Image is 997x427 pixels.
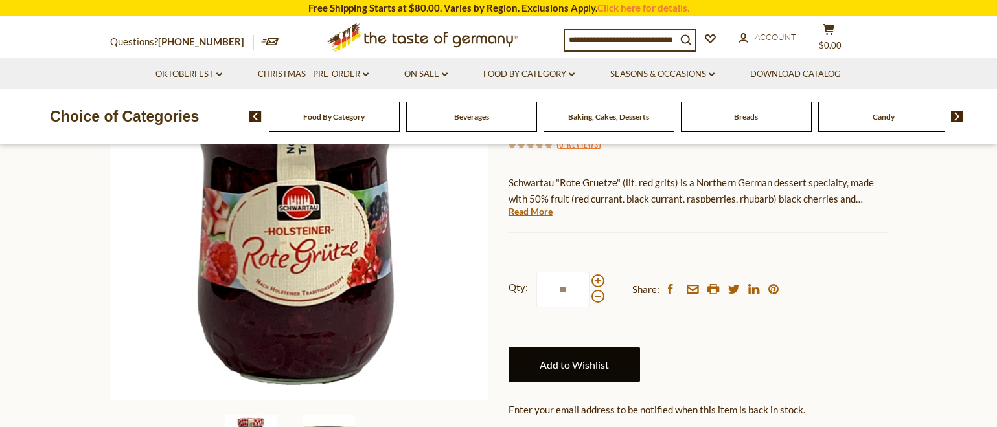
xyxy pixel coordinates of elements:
[739,30,796,45] a: Account
[509,279,528,296] strong: Qty:
[536,272,590,307] input: Qty:
[303,112,365,122] a: Food By Category
[509,175,888,207] p: Schwartau "Rote Gruetze" (lit. red grits) is a Northern German dessert specialty, made with 50% f...
[556,137,601,150] span: ( )
[258,67,369,82] a: Christmas - PRE-ORDER
[597,2,689,14] a: Click here for details.
[454,112,489,122] a: Beverages
[610,67,715,82] a: Seasons & Occasions
[509,205,553,218] a: Read More
[734,112,758,122] a: Breads
[483,67,575,82] a: Food By Category
[810,23,849,56] button: $0.00
[632,281,659,298] span: Share:
[568,112,649,122] a: Baking, Cakes, Desserts
[110,34,254,50] p: Questions?
[509,347,640,382] a: Add to Wishlist
[155,67,222,82] a: Oktoberfest
[158,36,244,47] a: [PHONE_NUMBER]
[819,40,842,50] span: $0.00
[509,402,888,418] div: Enter your email address to be notified when this item is back in stock.
[110,22,489,400] img: Schwartau "Rote Gruetze" Berry Compote, 17.6 oz
[873,112,895,122] a: Candy
[755,32,796,42] span: Account
[951,111,963,122] img: next arrow
[404,67,448,82] a: On Sale
[249,111,262,122] img: previous arrow
[750,67,841,82] a: Download Catalog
